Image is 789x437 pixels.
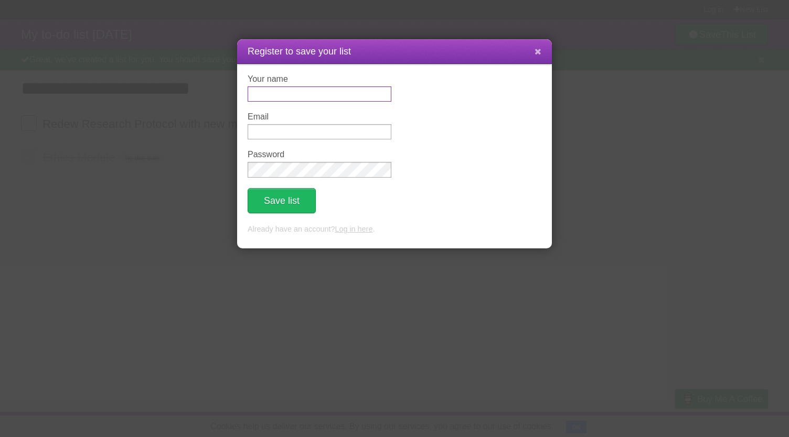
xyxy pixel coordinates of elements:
[248,112,391,122] label: Email
[248,224,541,235] p: Already have an account? .
[248,188,316,213] button: Save list
[335,225,372,233] a: Log in here
[248,150,391,159] label: Password
[248,45,541,59] h1: Register to save your list
[248,74,391,84] label: Your name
